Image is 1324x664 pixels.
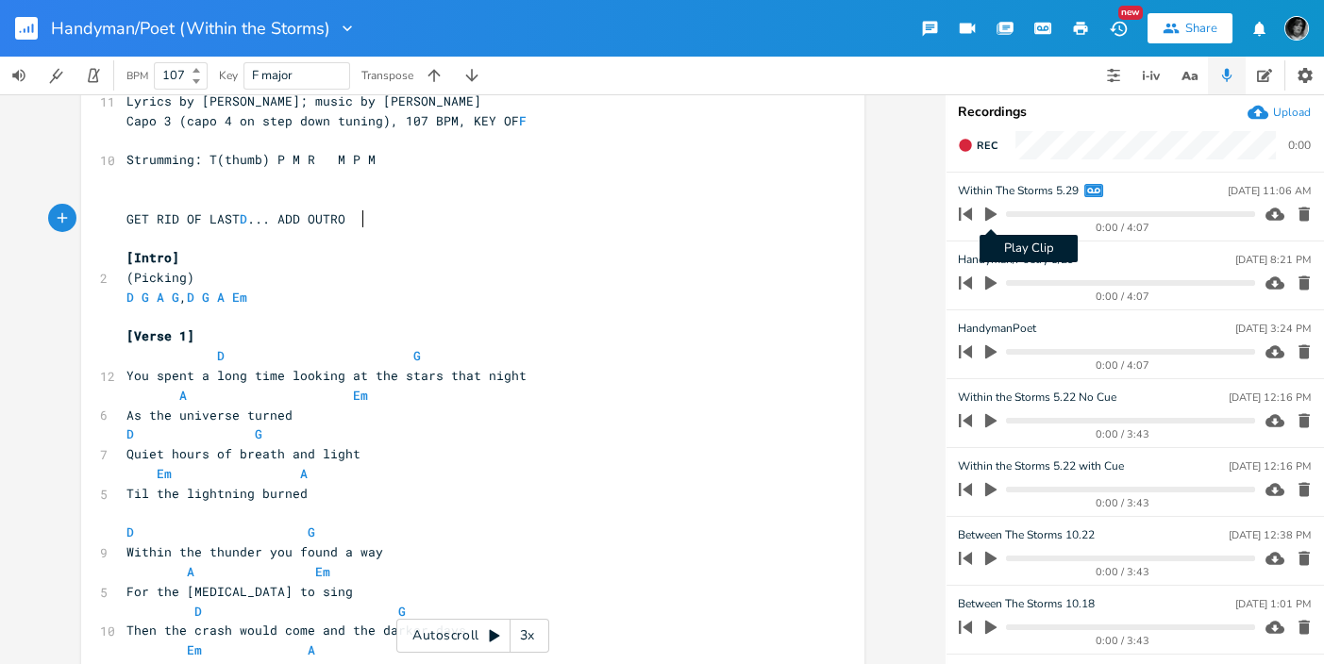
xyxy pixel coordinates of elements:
span: A [308,641,315,658]
span: Em [187,641,202,658]
span: D [217,347,225,364]
span: A [217,289,225,306]
div: Key [219,70,238,81]
div: Upload [1273,105,1311,120]
div: Autoscroll [396,619,549,653]
span: (Picking) [126,269,194,286]
span: Within the Storms 5.22 with Cue [958,457,1124,475]
button: Upload [1248,102,1311,123]
span: You spent a long time looking at the stars that night [126,367,527,384]
div: 0:00 / 4:07 [991,360,1255,371]
div: 0:00 / 3:43 [991,429,1255,440]
span: D [187,289,194,306]
div: 0:00 / 4:07 [991,291,1255,302]
span: Handyman/Poet (Within the Storms) [51,20,330,37]
span: Within The Storms 5.29 [958,182,1079,200]
img: Conni Leigh [1284,16,1309,41]
span: D [240,210,247,227]
div: Transpose [361,70,413,81]
span: , [126,289,255,306]
span: G [308,523,315,540]
button: New [1099,11,1137,45]
span: Within the thunder you found a way [126,543,383,560]
div: [DATE] 12:16 PM [1229,392,1311,403]
div: Recordings [958,106,1313,119]
span: Then the crash would come and the darker days [126,622,466,639]
div: 0:00 / 3:43 [991,567,1255,577]
span: G [172,289,179,306]
div: 3x [511,619,545,653]
span: For the [MEDICAL_DATA] to sing [126,583,353,600]
span: Em [232,289,247,306]
span: HandymanPoet [958,320,1036,338]
span: Lyrics by [PERSON_NAME]; music by [PERSON_NAME] [126,92,481,109]
span: As the universe turned [126,407,293,423]
div: New [1118,6,1143,20]
div: 0:00 / 3:43 [991,498,1255,508]
span: Em [157,465,172,482]
span: D [126,289,134,306]
span: Rec [977,139,997,153]
button: Rec [950,130,1005,160]
div: [DATE] 12:38 PM [1229,530,1311,540]
span: A [187,563,194,580]
div: Share [1185,20,1217,37]
span: D [126,523,134,540]
span: Quiet hours of breath and light [126,445,360,462]
span: Strumming: T(thumb) P M R M P M [126,151,376,168]
div: 0:00 / 4:07 [991,223,1255,233]
span: G [142,289,149,306]
span: A [179,387,187,404]
span: [Intro] [126,249,179,266]
div: [DATE] 11:06 AM [1228,186,1311,196]
span: GET RID OF LAST ... ADD OUTRO [126,210,345,227]
div: [DATE] 1:01 PM [1235,599,1311,609]
span: A [300,465,308,482]
div: 0:00 / 3:43 [991,636,1255,646]
div: [DATE] 3:24 PM [1235,324,1311,334]
button: Share [1148,13,1232,43]
div: [DATE] 12:16 PM [1229,461,1311,472]
span: G [202,289,209,306]
span: G [398,603,406,620]
div: 0:00 [1288,140,1311,151]
span: Handyman/Poetry 5/29 [958,251,1074,269]
span: [Verse 1] [126,327,194,344]
span: Capo 3 (capo 4 on step down tuning), 107 BPM, KEY OF [126,112,527,129]
div: BPM [126,71,148,81]
span: Between The Storms 10.18 [958,595,1095,613]
span: D [126,425,134,442]
div: [DATE] 8:21 PM [1235,255,1311,265]
span: D [194,603,202,620]
span: A [157,289,164,306]
span: G [413,347,421,364]
span: F [519,112,527,129]
span: Em [315,563,330,580]
span: Between The Storms 10.22 [958,526,1095,544]
span: F major [252,67,293,84]
span: Til the lightning burned [126,485,308,502]
span: Within the Storms 5.22 No Cue [958,389,1116,407]
span: G [255,425,262,442]
button: Play Clip [979,199,1003,229]
span: Em [353,387,368,404]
